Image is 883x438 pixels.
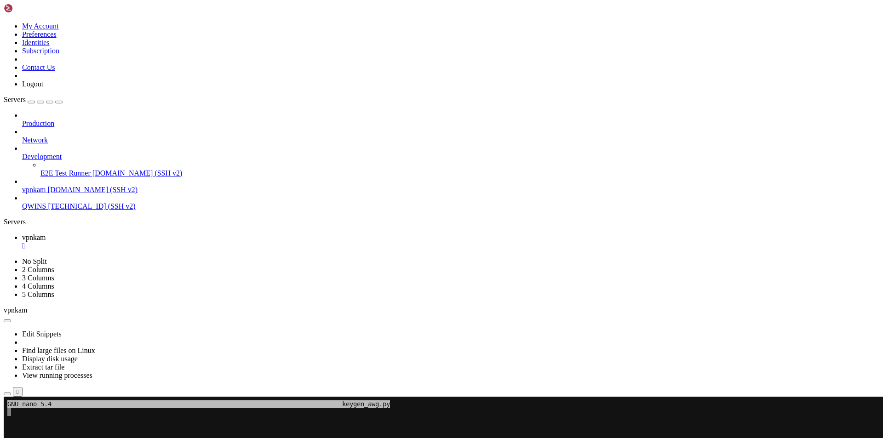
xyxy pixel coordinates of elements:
a: Servers [4,96,63,103]
a: No Split [22,257,47,265]
span: Network [22,136,48,144]
span: GNU nano 5.4 keygen_awg.py [4,4,386,11]
span: vpnkam [4,306,28,314]
span: Production [22,119,54,127]
span: [ New File ] [338,355,383,363]
span: ^R [26,371,33,379]
a: 2 Columns [22,266,54,273]
li: QWINS [TECHNICAL_ID] (SSH v2) [22,194,879,210]
span: ^F [320,371,327,379]
span: E2E Test Runner [40,169,91,177]
span: [TECHNICAL_ID] (SSH v2) [48,202,135,210]
a: Contact Us [22,63,55,71]
a: vpnkam [22,233,879,250]
a: Display disk usage [22,355,78,363]
li: Development [22,144,879,177]
a: Logout [22,80,43,88]
span: ^\ [66,371,74,379]
x-row: Help Write Out Where Is Cut Execute Location Undo Set Mark To Bracket Previous Back [4,363,763,371]
li: vpnkam [DOMAIN_NAME] (SSH v2) [22,177,879,194]
span: M-E [202,371,213,379]
li: E2E Test Runner [DOMAIN_NAME] (SSH v2) [40,161,879,177]
span: ^_ [158,371,166,379]
a: View running processes [22,371,92,379]
span: ^C [155,363,162,371]
span: ^Q [254,371,261,379]
a: Production [22,119,879,128]
div:  [17,388,19,395]
span: ^B [346,363,353,371]
a: 4 Columns [22,282,54,290]
a: vpnkam [DOMAIN_NAME] (SSH v2) [22,186,879,194]
span: M-U [191,363,202,371]
a: Development [22,153,879,161]
button:  [13,387,23,397]
span: QWINS [22,202,46,210]
span: Development [22,153,62,160]
span: ^U [99,371,107,379]
a: My Account [22,22,59,30]
a: QWINS [TECHNICAL_ID] (SSH v2) [22,202,879,210]
a: Identities [22,39,50,46]
span: ^O [26,363,33,371]
li: Production [22,111,879,128]
span: ^T [121,363,129,371]
span: [DOMAIN_NAME] (SSH v2) [48,186,138,193]
div: (0, 1) [4,11,7,19]
span: ^X [4,371,11,379]
a: 5 Columns [22,290,54,298]
span: ^K [103,363,110,371]
span: ^G [4,363,11,371]
span: vpnkam [22,186,46,193]
span: M-A [217,363,228,371]
span: [DOMAIN_NAME] (SSH v2) [92,169,183,177]
div: Servers [4,218,879,226]
span: M-W [294,371,305,379]
a:  [22,242,879,250]
a: Find large files on Linux [22,347,95,354]
a: Extract tar file [22,363,64,371]
a: Network [22,136,879,144]
span: ^W [66,363,74,371]
span: vpnkam [22,233,46,241]
a: Preferences [22,30,57,38]
li: Network [22,128,879,144]
span: M-Q [305,363,316,371]
span: M-6 [228,371,239,379]
a: 3 Columns [22,274,54,282]
a: E2E Test Runner [DOMAIN_NAME] (SSH v2) [40,169,879,177]
span: ^J [125,371,132,379]
x-row: Exit Read File Replace Paste Justify Go To Line Redo Copy Where Was Next Forward [4,371,763,379]
span: M-] [258,363,269,371]
span: Servers [4,96,26,103]
a: Subscription [22,47,59,55]
img: Shellngn [4,4,57,13]
a: Edit Snippets [22,330,62,338]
